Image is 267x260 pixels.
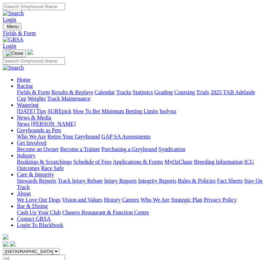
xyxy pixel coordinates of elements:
a: Home [17,77,31,83]
a: How To Bet [73,108,100,114]
div: About [17,197,264,203]
a: ICG Outcomes [17,159,254,171]
div: News & Media [17,121,264,127]
a: Cash Up Your Club [17,209,61,215]
a: Become a Trainer [60,146,100,152]
a: Track Injury Rebate [58,178,103,184]
a: Vision and Values [62,197,102,203]
a: Weights [27,96,46,102]
a: Racing [17,83,33,89]
a: Wagering [17,102,39,108]
img: facebook.svg [3,241,8,247]
a: 2025 TAB Adelaide Cup [17,89,255,102]
a: News [17,121,30,127]
a: Schedule of Fees [73,159,111,165]
a: Care & Integrity [17,171,54,177]
a: Calendar [95,89,115,95]
img: Search [3,65,24,71]
a: Greyhounds as Pets [17,127,61,133]
a: Who We Are [17,134,46,139]
div: Care & Integrity [17,178,264,190]
img: logo-grsa-white.png [27,49,33,55]
img: logo-grsa-white.png [3,234,8,240]
a: Isolynx [159,108,176,114]
a: Track Maintenance [47,96,90,102]
a: [PERSON_NAME] [31,121,76,127]
a: GAP SA Assessments [102,134,151,139]
div: Industry [17,159,264,171]
a: Industry [17,152,35,158]
a: Contact GRSA [17,216,51,222]
a: Login [3,43,16,49]
a: Become an Owner [17,146,59,152]
div: Wagering [17,108,264,115]
a: Stewards Reports [17,178,56,184]
span: Menu [7,24,19,29]
a: Integrity Reports [138,178,176,184]
a: Applications & Forms [113,159,163,165]
button: Toggle navigation [3,23,21,30]
button: Toggle navigation [3,50,26,57]
a: Bookings & Scratchings [17,159,72,165]
a: Get Involved [17,140,46,146]
img: Search [3,10,24,17]
a: Statistics [133,89,153,95]
a: About [17,190,31,196]
a: Login [3,17,16,22]
a: Bar & Dining [17,203,48,209]
a: [DATE] Tips [17,108,46,114]
a: History [104,197,121,203]
a: MyOzChase [164,159,193,165]
img: Close [6,51,23,56]
img: twitter.svg [10,241,15,247]
a: Strategic Plan [171,197,202,203]
a: SUREpick [47,108,71,114]
a: Minimum Betting Limits [102,108,158,114]
div: Get Involved [17,146,264,152]
a: Fields & Form [3,30,264,37]
a: Tracks [116,89,131,95]
input: Search [3,57,65,65]
a: Breeding Information [194,159,243,165]
a: Injury Reports [104,178,137,184]
a: Careers [122,197,139,203]
div: Racing [17,89,264,102]
a: Results & Replays [51,89,93,95]
a: Trials [196,89,209,95]
a: News & Media [17,115,51,121]
a: Purchasing a Greyhound [102,146,157,152]
a: Coursing [174,89,195,95]
a: Fields & Form [17,89,50,95]
input: Search [3,3,65,10]
div: Greyhounds as Pets [17,134,264,140]
a: Login To Blackbook [17,222,63,228]
a: Stay On Track [17,178,262,190]
a: Retire Your Greyhound [47,134,100,139]
a: Syndication [158,146,185,152]
a: We Love Our Dogs [17,197,60,203]
a: Rules & Policies [178,178,216,184]
a: Race Safe [41,165,64,171]
a: Who We Are [141,197,170,203]
div: Bar & Dining [17,209,264,216]
a: Fact Sheets [217,178,243,184]
a: Chasers Restaurant & Function Centre [62,209,149,215]
img: GRSA [3,37,24,43]
a: Grading [155,89,173,95]
a: Privacy Policy [204,197,237,203]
